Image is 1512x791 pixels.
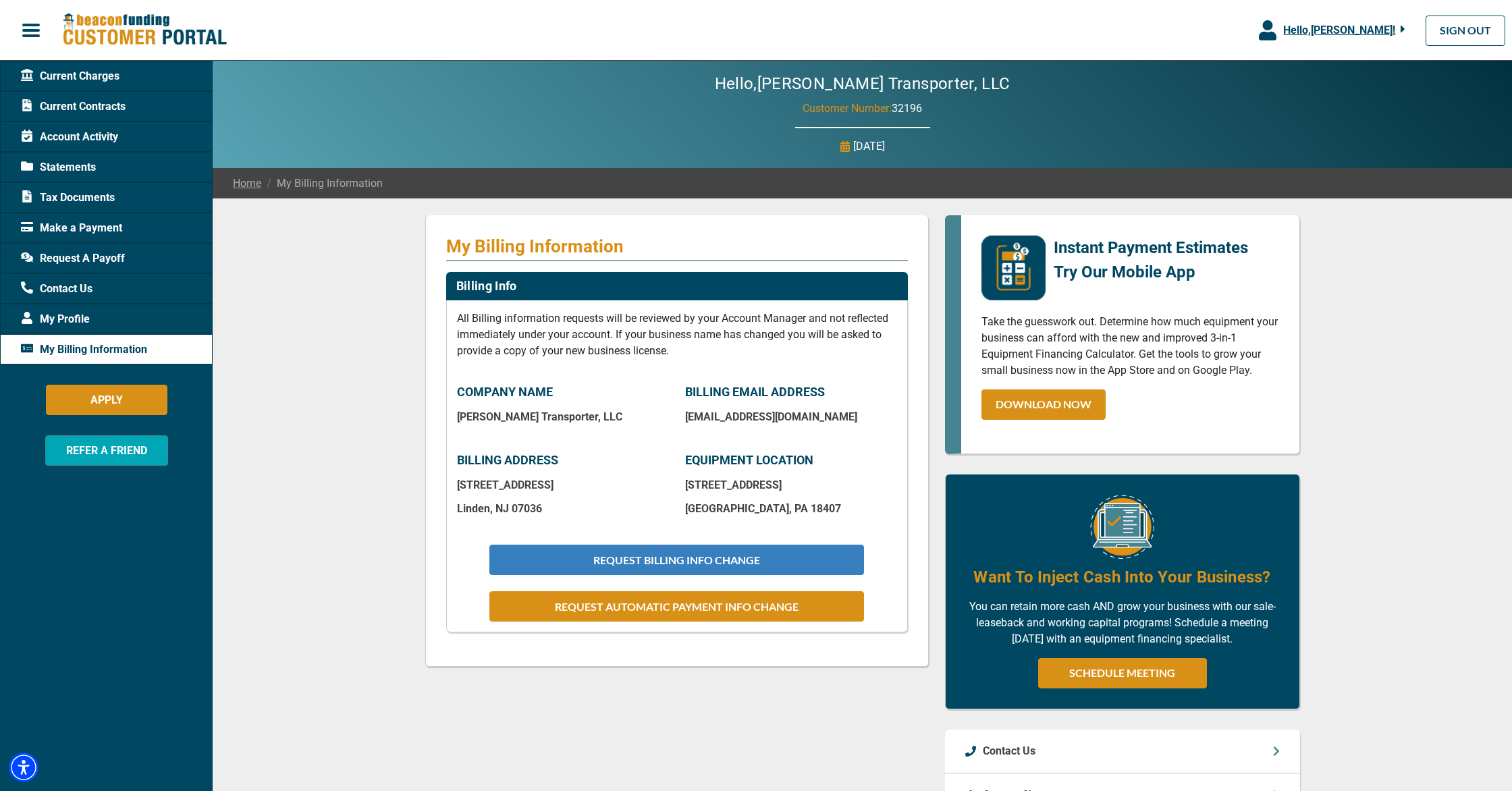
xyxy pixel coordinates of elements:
[233,175,261,192] a: Home
[685,385,897,400] p: BILLING EMAIL ADDRESS
[1090,495,1154,559] img: Equipment Financing Online Image
[21,159,96,175] span: Statements
[9,753,38,782] div: Accessibility Menu
[21,68,119,84] span: Current Charges
[457,453,669,468] p: BILLING ADDRESS
[45,435,168,466] button: REFER A FRIEND
[685,410,897,423] p: [EMAIL_ADDRESS][DOMAIN_NAME]
[973,566,1270,589] h4: Want To Inject Cash Into Your Business?
[457,502,669,515] p: Linden , NJ 07036
[892,102,922,115] span: 32196
[21,342,147,358] span: My Billing Information
[1054,236,1248,260] p: Instant Payment Estimates
[446,236,908,257] p: My Billing Information
[981,389,1106,420] a: DOWNLOAD NOW
[685,479,897,491] p: [STREET_ADDRESS]
[1426,16,1505,46] a: SIGN OUT
[21,99,126,115] span: Current Contracts
[21,281,92,297] span: Contact Us
[21,311,90,327] span: My Profile
[62,13,227,47] img: Beacon Funding Customer Portal Logo
[261,175,383,192] span: My Billing Information
[21,190,115,206] span: Tax Documents
[966,599,1279,647] p: You can retain more cash AND grow your business with our sale-leaseback and working capital progr...
[803,102,892,115] span: Customer Number:
[983,743,1035,759] p: Contact Us
[456,279,517,294] h2: Billing Info
[21,129,118,145] span: Account Activity
[489,591,863,622] button: REQUEST AUTOMATIC PAYMENT INFO CHANGE
[674,74,1051,94] h2: Hello, [PERSON_NAME] Transporter, LLC
[1038,658,1207,688] a: SCHEDULE MEETING
[457,385,669,400] p: COMPANY NAME
[21,250,125,267] span: Request A Payoff
[685,502,897,515] p: [GEOGRAPHIC_DATA] , PA 18407
[1054,260,1248,284] p: Try Our Mobile App
[1283,24,1395,36] span: Hello, [PERSON_NAME] !
[853,138,885,155] p: [DATE]
[489,545,863,575] button: REQUEST BILLING INFO CHANGE
[685,453,897,468] p: EQUIPMENT LOCATION
[457,410,669,423] p: [PERSON_NAME] Transporter, LLC
[981,236,1046,300] img: mobile-app-logo.png
[981,314,1279,379] p: Take the guesswork out. Determine how much equipment your business can afford with the new and im...
[46,385,167,415] button: APPLY
[457,479,669,491] p: [STREET_ADDRESS]
[21,220,122,236] span: Make a Payment
[457,310,897,359] p: All Billing information requests will be reviewed by your Account Manager and not reflected immed...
